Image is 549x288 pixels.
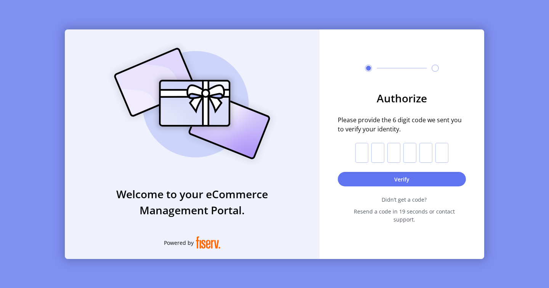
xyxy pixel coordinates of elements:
span: Didn’t get a code? [342,196,466,204]
span: Powered by [164,239,194,247]
span: Resend a code in 19 seconds or contact support. [342,207,466,223]
span: Please provide the 6 digit code we sent you to verify your identity. [338,115,466,134]
img: card_Illustration.svg [103,39,282,168]
button: Verify [338,172,466,186]
h3: Authorize [338,90,466,106]
h3: Welcome to your eCommerce Management Portal. [65,186,319,218]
